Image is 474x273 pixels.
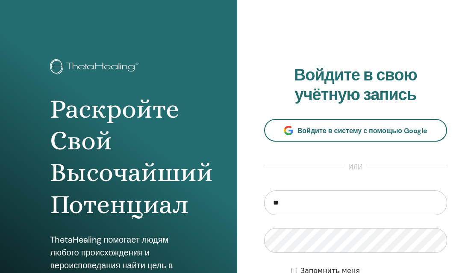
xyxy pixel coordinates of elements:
[50,94,213,220] ya-tr-span: Раскройте Свой Высочайший Потенциал
[348,163,363,172] ya-tr-span: или
[294,64,417,105] ya-tr-span: Войдите в свою учётную запись
[264,119,448,142] a: Войдите в систему с помощью Google
[297,126,427,135] ya-tr-span: Войдите в систему с помощью Google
